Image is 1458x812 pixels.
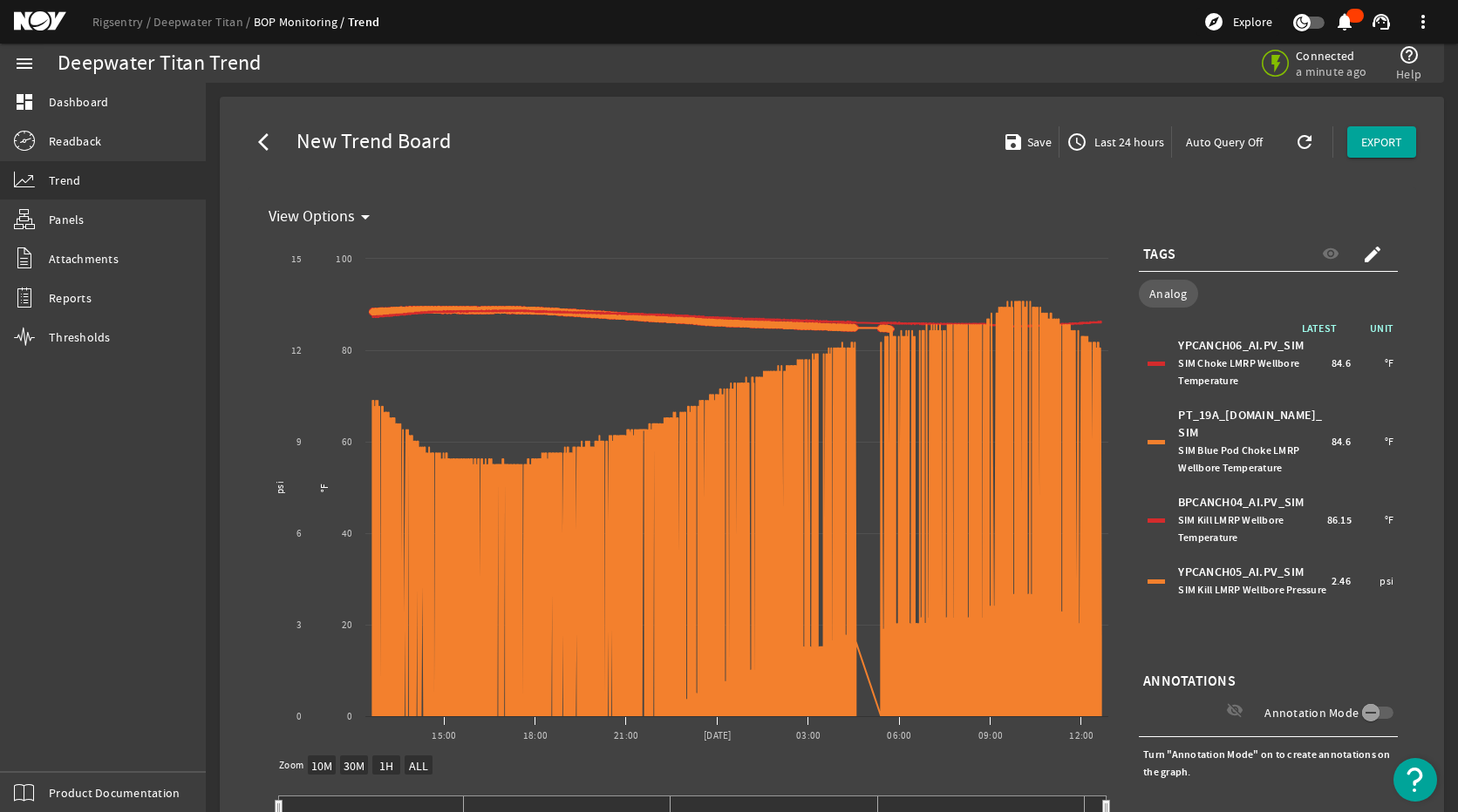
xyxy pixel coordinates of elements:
[342,527,353,540] text: 40
[1178,337,1326,389] div: YPCANCH06_AI.PV_SIM
[291,253,303,266] text: 15
[1264,704,1362,721] label: Annotation Mode
[1347,126,1416,158] button: EXPORT
[1196,8,1279,36] button: Explore
[432,729,456,742] text: 15:00
[409,758,429,774] text: ALL
[1302,321,1346,335] span: LATEST
[1332,572,1351,590] span: 2.46
[1178,513,1284,545] span: SIM Kill LMRP Wellbore Temperature
[1139,741,1398,785] div: Turn "Annotation Mode" on to create annotations on the graph.
[1178,494,1323,546] div: BPCANCH04_AI.PV_SIM
[1332,355,1351,372] span: 84.6
[1371,11,1392,32] mat-icon: support_agent
[49,250,119,267] span: Attachments
[318,483,331,492] text: °F
[1178,564,1326,599] div: YPCANCH05_AI.PV_SIM
[1362,244,1383,265] mat-icon: create
[49,132,101,150] span: Readback
[1296,48,1370,64] span: Connected
[1346,320,1398,337] span: UNIT
[1178,407,1326,477] div: PT_19A_[DOMAIN_NAME]_SIM
[269,208,355,226] span: View Options
[1402,1,1444,43] button: more_vert
[614,729,638,742] text: 21:00
[296,436,302,449] text: 9
[347,710,352,723] text: 0
[258,132,279,152] mat-icon: arrow_back_ios
[1066,132,1087,152] mat-icon: access_time
[1178,356,1299,388] span: SIM Choke LMRP Wellbore Temperature
[1294,132,1308,152] mat-icon: refresh
[14,53,35,74] mat-icon: menu
[1059,126,1171,158] button: Last 24 hours
[279,759,303,772] text: Zoom
[342,344,353,357] text: 80
[311,758,333,774] text: 10M
[1334,11,1355,32] mat-icon: notifications
[1396,65,1421,83] span: Help
[1399,44,1420,65] mat-icon: help_outline
[1233,13,1272,30] span: Explore
[290,133,451,151] span: New Trend Board
[49,93,108,111] span: Dashboard
[342,619,353,632] text: 20
[1178,583,1326,597] span: SIM Kill LMRP Wellbore Pressure
[1172,126,1277,158] button: Auto Query Off
[1393,758,1437,802] button: Open Resource Center
[49,328,111,346] span: Thresholds
[1327,511,1352,529] span: 86.15
[1361,133,1402,151] span: EXPORT
[296,619,302,632] text: 3
[1332,433,1351,450] span: 84.6
[254,14,348,30] a: BOP Monitoring
[262,201,386,233] button: View Options
[274,481,287,494] text: psi
[1143,246,1175,263] span: TAGS
[1069,729,1093,742] text: 12:00
[92,14,153,30] a: Rigsentry
[996,126,1059,158] button: Save
[1385,511,1394,529] span: °F
[342,436,353,449] text: 60
[1296,64,1370,79] span: a minute ago
[379,758,394,774] text: 1H
[355,206,376,227] mat-icon: arrow_drop_down
[1149,285,1188,302] span: Analog
[291,344,303,357] text: 12
[49,172,80,189] span: Trend
[1178,443,1299,475] span: SIM Blue Pod Choke LMRP Wellbore Temperature
[1385,433,1394,450] span: °F
[49,211,85,228] span: Panels
[262,233,1117,755] svg: Chart title
[1091,133,1164,151] span: Last 24 hours
[1186,133,1263,151] span: Auto Query Off
[1385,355,1394,372] span: °F
[1143,673,1236,690] span: ANNOTATIONS
[49,289,92,307] span: Reports
[796,729,821,742] text: 03:00
[14,91,35,112] mat-icon: dashboard
[1203,11,1224,32] mat-icon: explore
[344,758,365,774] text: 30M
[296,527,302,540] text: 6
[153,14,254,30] a: Deepwater Titan
[296,710,302,723] text: 0
[58,55,261,72] div: Deepwater Titan Trend
[1003,132,1017,152] mat-icon: save
[336,253,352,266] text: 100
[348,14,379,30] a: Trend
[1024,133,1052,151] span: Save
[1380,572,1393,590] span: psi
[704,729,732,742] text: [DATE]
[978,729,1003,742] text: 09:00
[49,784,180,802] span: Product Documentation
[887,729,911,742] text: 06:00
[523,729,548,742] text: 18:00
